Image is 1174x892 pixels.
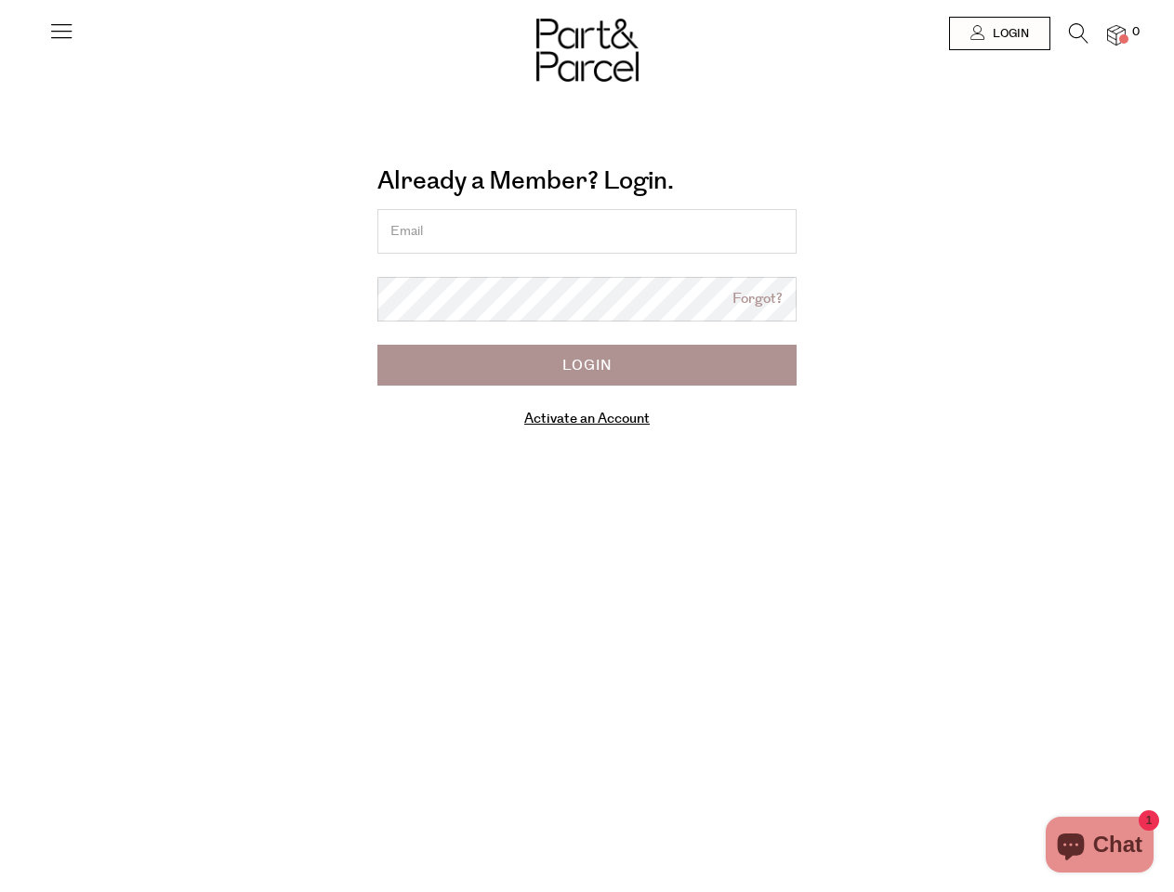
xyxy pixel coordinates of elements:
a: Forgot? [732,289,783,310]
input: Email [377,209,797,254]
img: Part&Parcel [536,19,639,82]
a: Activate an Account [524,409,650,428]
inbox-online-store-chat: Shopify online store chat [1040,817,1159,877]
input: Login [377,345,797,386]
span: Login [988,26,1029,42]
a: Already a Member? Login. [377,160,674,203]
span: 0 [1128,24,1144,41]
a: Login [949,17,1050,50]
a: 0 [1107,25,1126,45]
